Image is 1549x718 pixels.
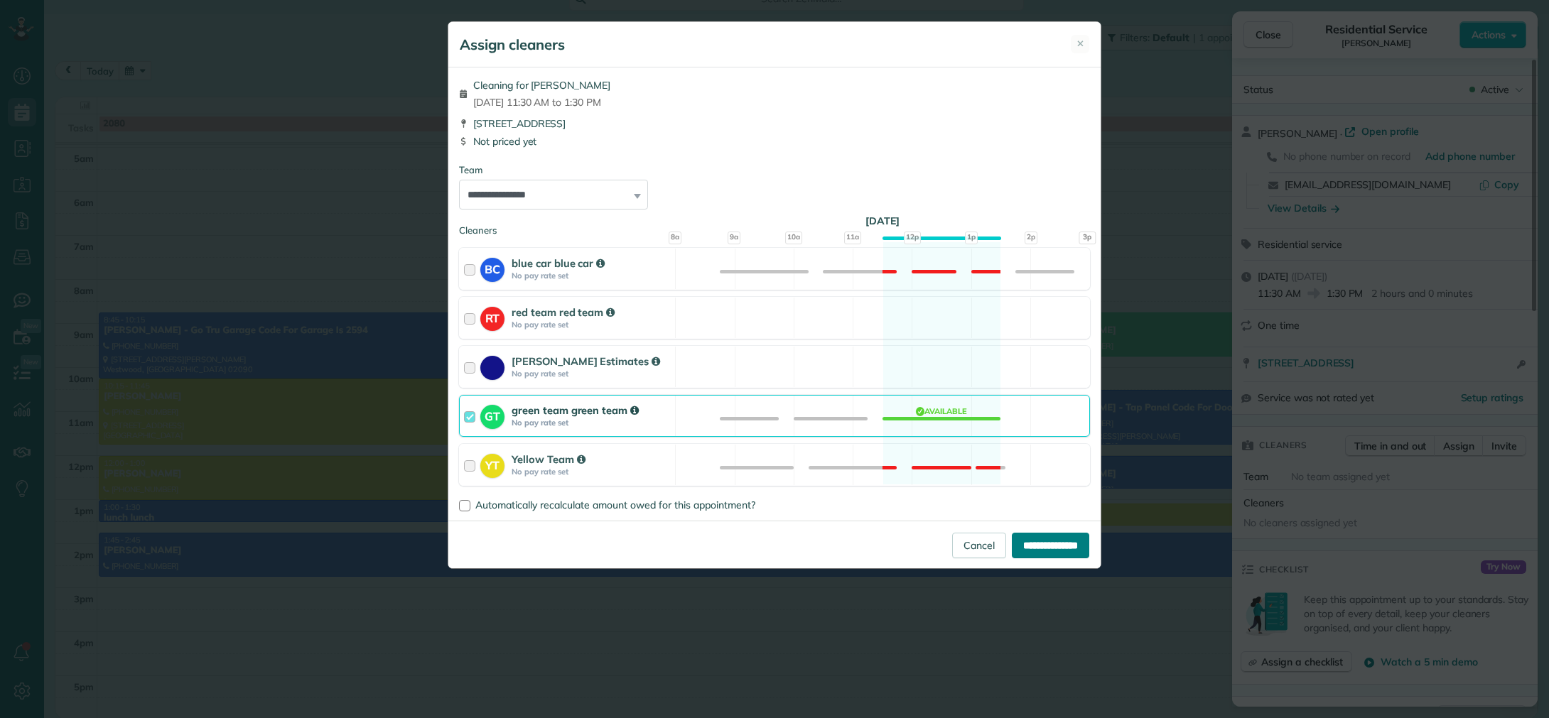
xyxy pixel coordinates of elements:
[512,305,615,319] strong: red team red team
[459,134,1090,148] div: Not priced yet
[473,95,610,109] span: [DATE] 11:30 AM to 1:30 PM
[480,258,504,278] strong: BC
[480,454,504,474] strong: YT
[459,224,1090,228] div: Cleaners
[952,533,1006,558] a: Cancel
[512,320,671,330] strong: No pay rate set
[459,163,1090,177] div: Team
[512,403,639,417] strong: green team green team
[512,354,660,368] strong: [PERSON_NAME] Estimates
[512,452,585,466] strong: Yellow Team
[480,405,504,425] strong: GT
[1076,37,1084,50] span: ✕
[512,418,671,428] strong: No pay rate set
[460,35,565,55] h5: Assign cleaners
[473,78,610,92] span: Cleaning for [PERSON_NAME]
[512,256,605,270] strong: blue car blue car
[459,116,1090,131] div: [STREET_ADDRESS]
[512,369,671,379] strong: No pay rate set
[480,307,504,327] strong: RT
[512,271,671,281] strong: No pay rate set
[512,467,671,477] strong: No pay rate set
[475,499,755,511] span: Automatically recalculate amount owed for this appointment?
